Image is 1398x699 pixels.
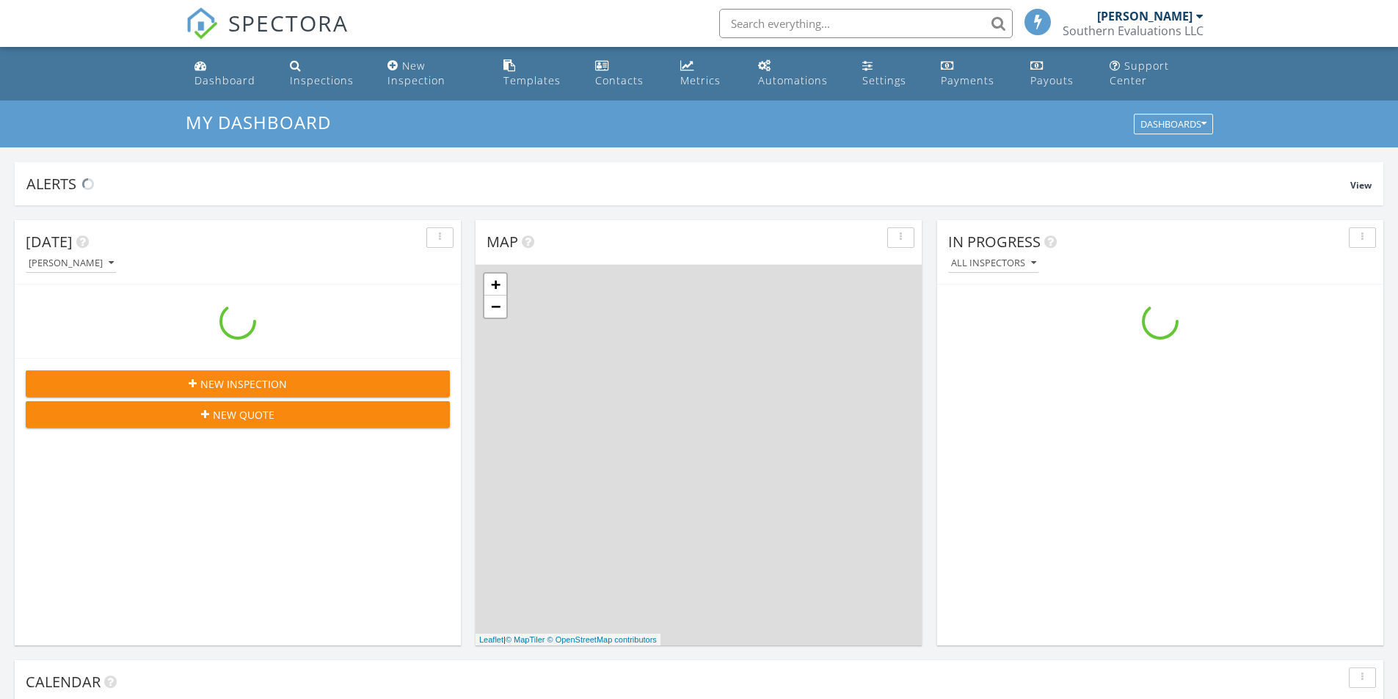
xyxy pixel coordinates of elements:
button: [PERSON_NAME] [26,254,117,274]
div: Southern Evaluations LLC [1063,23,1204,38]
a: Support Center [1104,53,1209,95]
div: Metrics [680,73,721,87]
div: Contacts [595,73,644,87]
a: Inspections [284,53,370,95]
span: My Dashboard [186,110,331,134]
span: [DATE] [26,232,73,252]
div: Payments [941,73,994,87]
span: New Inspection [200,376,287,392]
a: Settings [856,53,923,95]
button: Dashboards [1134,114,1213,135]
div: Payouts [1030,73,1074,87]
a: Automations (Basic) [752,53,845,95]
a: © OpenStreetMap contributors [547,635,657,644]
a: Templates [498,53,578,95]
div: [PERSON_NAME] [29,258,114,268]
a: © MapTiler [506,635,545,644]
span: Calendar [26,672,101,692]
span: New Quote [213,407,274,422]
div: Dashboards [1140,120,1206,130]
div: Inspections [290,73,354,87]
span: In Progress [948,232,1041,252]
a: New Inspection [382,53,486,95]
div: All Inspectors [951,258,1036,268]
div: Alerts [26,174,1350,194]
div: Dashboard [194,73,255,87]
span: View [1350,179,1372,191]
div: Settings [862,73,906,87]
img: The Best Home Inspection Software - Spectora [186,7,218,40]
input: Search everything... [719,9,1013,38]
div: | [476,634,660,646]
a: Metrics [674,53,740,95]
span: SPECTORA [228,7,349,38]
div: [PERSON_NAME] [1097,9,1193,23]
button: New Inspection [26,370,450,397]
div: New Inspection [387,59,445,87]
a: Leaflet [479,635,503,644]
a: Payouts [1024,53,1092,95]
a: Zoom in [484,274,506,296]
a: Dashboard [189,53,272,95]
a: Payments [935,53,1013,95]
div: Support Center [1110,59,1169,87]
a: Contacts [589,53,663,95]
a: Zoom out [484,296,506,318]
button: All Inspectors [948,254,1039,274]
div: Templates [503,73,561,87]
a: SPECTORA [186,20,349,51]
div: Automations [758,73,828,87]
span: Map [487,232,518,252]
button: New Quote [26,401,450,428]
